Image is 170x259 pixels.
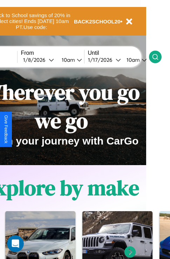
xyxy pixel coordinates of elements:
button: 1/8/2026 [21,56,56,64]
div: 1 / 8 / 2026 [23,57,49,63]
div: 10am [123,57,142,63]
iframe: Intercom live chat [7,235,24,252]
button: 10am [56,56,84,64]
label: Until [88,50,149,56]
b: BACK2SCHOOL20 [74,18,121,24]
div: Give Feedback [4,115,8,143]
label: From [21,50,84,56]
div: 1 / 17 / 2026 [88,57,116,63]
div: 10am [58,57,77,63]
button: 10am [121,56,149,64]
